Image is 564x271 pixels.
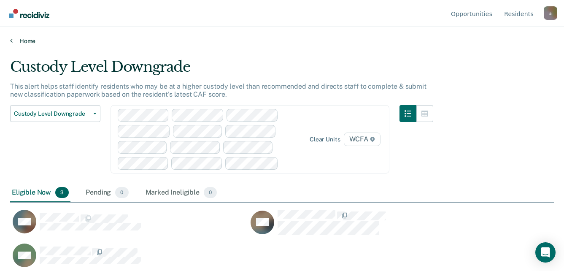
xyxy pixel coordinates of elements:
a: Home [10,37,554,45]
div: Open Intercom Messenger [535,242,556,263]
img: Recidiviz [9,9,49,18]
button: Custody Level Downgrade [10,105,100,122]
div: Clear units [310,136,340,143]
div: a [544,6,557,20]
div: Custody Level Downgrade [10,58,433,82]
div: CaseloadOpportunityCell-00558547 [248,209,486,243]
div: Eligible Now3 [10,184,70,202]
span: 0 [204,187,217,198]
div: Pending0 [84,184,130,202]
p: This alert helps staff identify residents who may be at a higher custody level than recommended a... [10,82,426,98]
div: CaseloadOpportunityCell-00515854 [10,209,248,243]
button: Profile dropdown button [544,6,557,20]
div: Marked Ineligible0 [144,184,219,202]
span: Custody Level Downgrade [14,110,90,117]
span: 0 [115,187,128,198]
span: WCFA [344,133,380,146]
span: 3 [55,187,69,198]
